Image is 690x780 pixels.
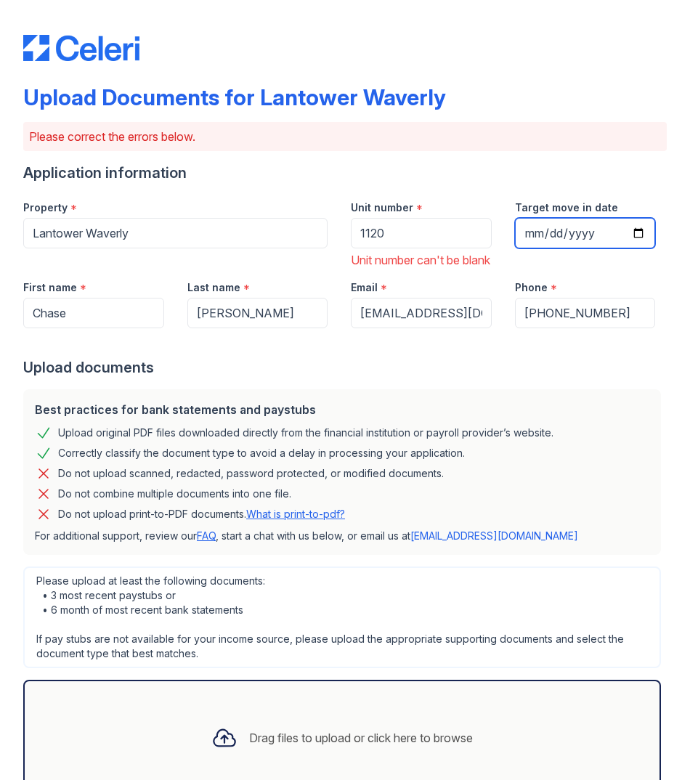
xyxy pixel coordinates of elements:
[351,200,413,215] label: Unit number
[23,163,667,183] div: Application information
[515,200,618,215] label: Target move in date
[351,251,492,269] div: Unit number can't be blank
[515,280,548,295] label: Phone
[246,508,345,520] a: What is print-to-pdf?
[29,128,661,145] p: Please correct the errors below.
[58,465,444,482] div: Do not upload scanned, redacted, password protected, or modified documents.
[58,444,465,462] div: Correctly classify the document type to avoid a delay in processing your application.
[351,280,378,295] label: Email
[249,729,473,747] div: Drag files to upload or click here to browse
[58,485,291,503] div: Do not combine multiple documents into one file.
[23,35,139,61] img: CE_Logo_Blue-a8612792a0a2168367f1c8372b55b34899dd931a85d93a1a3d3e32e68fde9ad4.png
[23,357,667,378] div: Upload documents
[58,507,345,521] p: Do not upload print-to-PDF documents.
[35,529,649,543] p: For additional support, review our , start a chat with us below, or email us at
[410,529,578,542] a: [EMAIL_ADDRESS][DOMAIN_NAME]
[23,280,77,295] label: First name
[197,529,216,542] a: FAQ
[187,280,240,295] label: Last name
[35,401,649,418] div: Best practices for bank statements and paystubs
[23,566,661,668] div: Please upload at least the following documents: • 3 most recent paystubs or • 6 month of most rec...
[58,424,553,442] div: Upload original PDF files downloaded directly from the financial institution or payroll provider’...
[23,84,446,110] div: Upload Documents for Lantower Waverly
[23,200,68,215] label: Property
